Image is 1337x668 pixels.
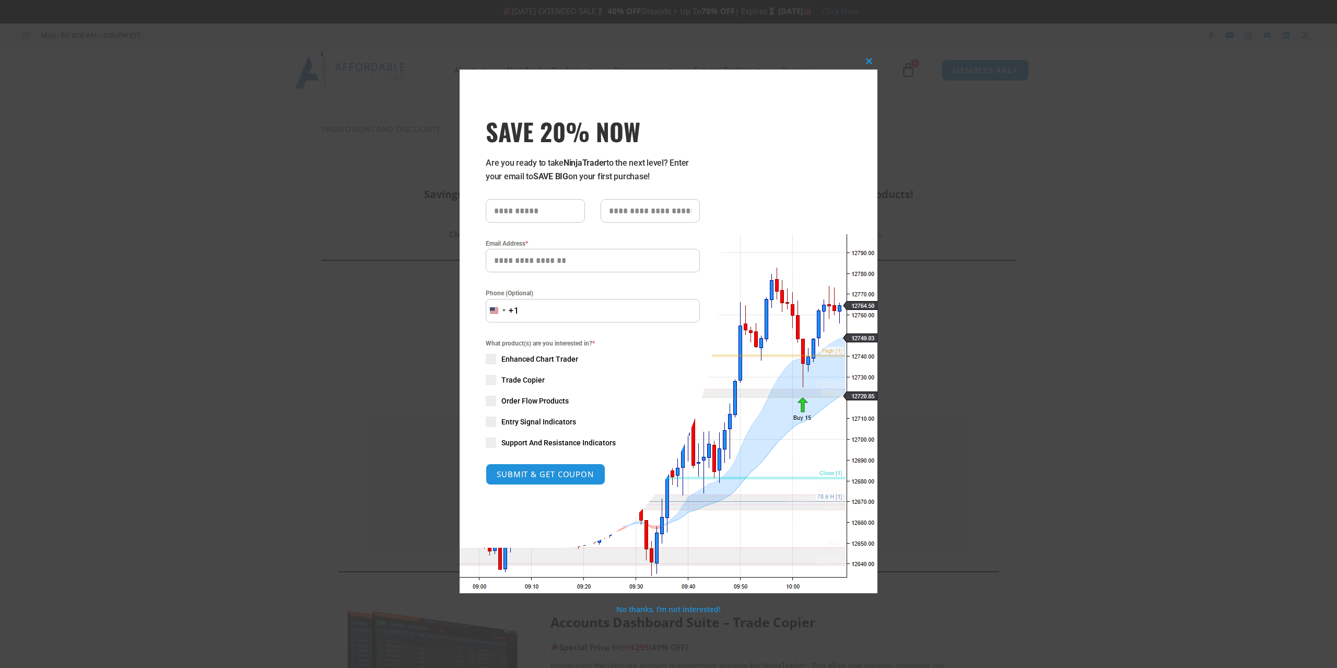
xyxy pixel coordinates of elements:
[533,171,568,181] strong: SAVE BIG
[486,338,700,349] span: What product(s) are you interested in?
[501,354,578,364] span: Enhanced Chart Trader
[486,396,700,406] label: Order Flow Products
[501,396,569,406] span: Order Flow Products
[616,604,720,614] a: No thanks, I’m not interested!
[501,375,545,385] span: Trade Copier
[486,437,700,448] label: Support And Resistance Indicators
[486,156,700,183] p: Are you ready to take to the next level? Enter your email to on your first purchase!
[564,158,606,168] strong: NinjaTrader
[486,117,700,146] span: SAVE 20% NOW
[486,375,700,385] label: Trade Copier
[486,354,700,364] label: Enhanced Chart Trader
[486,464,605,485] button: SUBMIT & GET COUPON
[509,304,519,318] div: +1
[486,238,700,249] label: Email Address
[501,417,576,427] span: Entry Signal Indicators
[486,299,519,323] button: Selected country
[486,417,700,427] label: Entry Signal Indicators
[486,288,700,298] label: Phone (Optional)
[501,437,616,448] span: Support And Resistance Indicators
